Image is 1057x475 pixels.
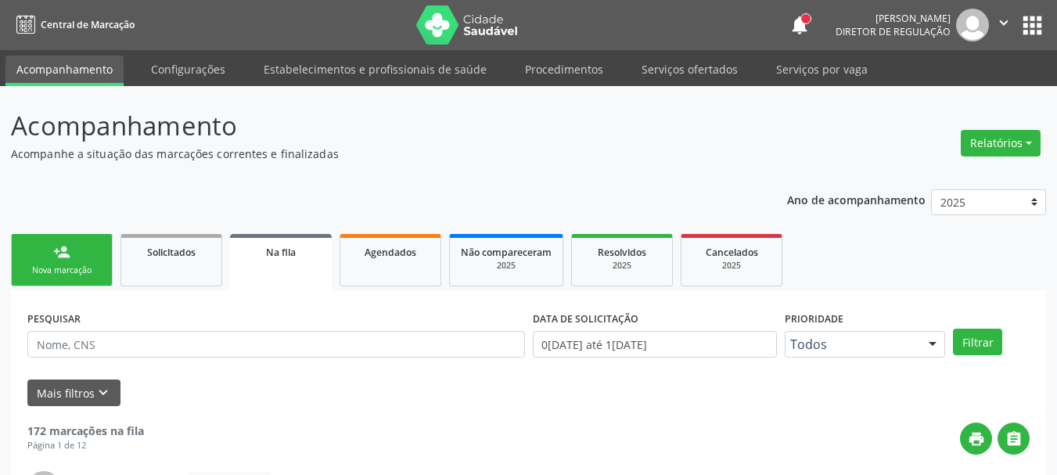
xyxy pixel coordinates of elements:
input: Selecione um intervalo [533,331,778,358]
button: notifications [789,14,811,36]
div: 2025 [583,260,661,272]
button: apps [1019,12,1046,39]
div: Página 1 de 12 [27,439,144,452]
p: Acompanhamento [11,106,735,146]
span: Não compareceram [461,246,552,259]
a: Serviços por vaga [765,56,879,83]
a: Procedimentos [514,56,614,83]
span: Agendados [365,246,416,259]
label: DATA DE SOLICITAÇÃO [533,307,638,331]
i:  [995,14,1012,31]
a: Central de Marcação [11,12,135,38]
a: Serviços ofertados [631,56,749,83]
button:  [989,9,1019,41]
i: print [968,430,985,448]
label: PESQUISAR [27,307,81,331]
span: Diretor de regulação [836,25,951,38]
i:  [1005,430,1023,448]
a: Configurações [140,56,236,83]
i: keyboard_arrow_down [95,384,112,401]
span: Central de Marcação [41,18,135,31]
p: Ano de acompanhamento [787,189,926,209]
span: Todos [790,336,913,352]
div: 2025 [461,260,552,272]
span: Solicitados [147,246,196,259]
input: Nome, CNS [27,331,525,358]
button: print [960,423,992,455]
button: Relatórios [961,130,1041,157]
img: img [956,9,989,41]
label: Prioridade [785,307,843,331]
a: Estabelecimentos e profissionais de saúde [253,56,498,83]
div: Nova marcação [23,264,101,276]
button: Filtrar [953,329,1002,355]
p: Acompanhe a situação das marcações correntes e finalizadas [11,146,735,162]
button: Mais filtroskeyboard_arrow_down [27,380,120,407]
span: Cancelados [706,246,758,259]
button:  [998,423,1030,455]
span: Resolvidos [598,246,646,259]
span: Na fila [266,246,296,259]
div: 2025 [692,260,771,272]
a: Acompanhamento [5,56,124,86]
div: [PERSON_NAME] [836,12,951,25]
div: person_add [53,243,70,261]
strong: 172 marcações na fila [27,423,144,438]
